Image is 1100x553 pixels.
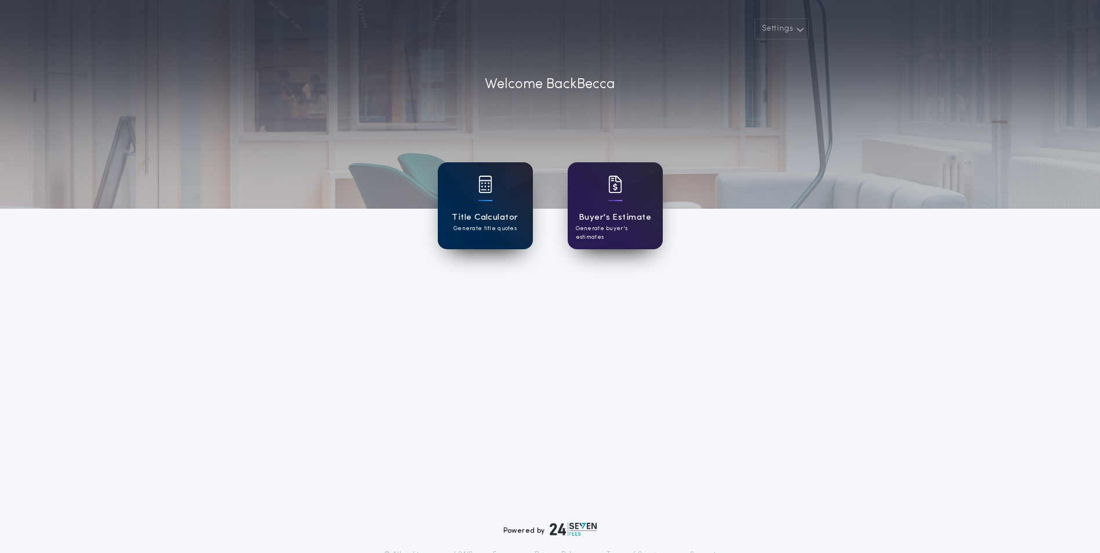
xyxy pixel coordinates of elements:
[453,224,517,233] p: Generate title quotes
[478,176,492,193] img: card icon
[438,162,533,249] a: card iconTitle CalculatorGenerate title quotes
[452,211,518,224] h1: Title Calculator
[754,19,809,39] button: Settings
[579,211,651,224] h1: Buyer's Estimate
[576,224,655,242] p: Generate buyer's estimates
[550,522,597,536] img: logo
[608,176,622,193] img: card icon
[485,74,615,95] p: Welcome Back Becca
[503,522,597,536] div: Powered by
[568,162,663,249] a: card iconBuyer's EstimateGenerate buyer's estimates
